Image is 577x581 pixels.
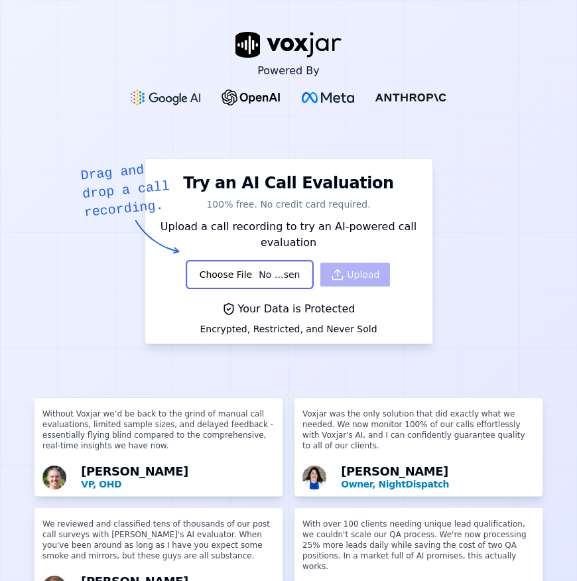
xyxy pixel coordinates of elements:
p: Without Voxjar we’d be back to the grind of manual call evaluations, limited sample sizes, and de... [42,409,275,462]
img: Meta Logo [302,92,354,103]
div: [PERSON_NAME] [341,466,535,491]
p: Voxjar was the only solution that did exactly what we needed. We now monitor 100% of our calls ef... [302,409,535,462]
p: Powered By [257,63,320,79]
p: We reviewed and classified tens of thousands of our post call surveys with [PERSON_NAME]'s AI eva... [42,519,275,572]
img: voxjar logo [235,32,342,58]
img: Google gemini Logo [131,90,201,105]
img: Avatar [42,466,66,489]
p: VP, OHD [81,478,275,491]
p: With over 100 clients needing unique lead qualification, we couldn't scale our QA process. We're ... [302,519,535,577]
div: Your Data is Protected [200,301,377,317]
h1: Try an AI Call Evaluation [183,172,393,194]
img: OpenAI Logo [222,90,281,105]
p: Upload a call recording to try an AI-powered call evaluation [153,219,424,251]
input: Upload a call recording [186,259,313,290]
img: Avatar [302,466,326,489]
p: Owner, NightDispatch [341,478,535,491]
p: 100% free. No credit card required. [153,198,424,211]
div: [PERSON_NAME] [81,466,275,491]
div: Encrypted, Restricted, and Never Sold [200,322,377,336]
